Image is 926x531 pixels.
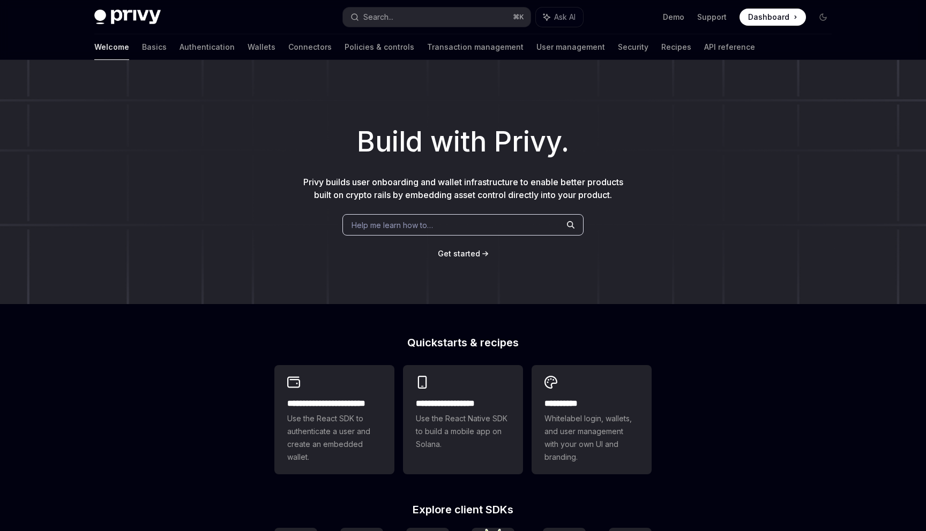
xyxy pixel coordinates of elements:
[815,9,832,26] button: Toggle dark mode
[748,12,789,22] span: Dashboard
[17,121,909,163] h1: Build with Privy.
[303,177,623,200] span: Privy builds user onboarding and wallet infrastructure to enable better products built on crypto ...
[704,34,755,60] a: API reference
[536,34,605,60] a: User management
[403,365,523,474] a: **** **** **** ***Use the React Native SDK to build a mobile app on Solana.
[287,412,382,464] span: Use the React SDK to authenticate a user and create an embedded wallet.
[343,7,531,27] button: Search...⌘K
[142,34,167,60] a: Basics
[697,12,727,22] a: Support
[94,10,161,25] img: dark logo
[416,412,510,451] span: Use the React Native SDK to build a mobile app on Solana.
[274,504,652,515] h2: Explore client SDKs
[532,365,652,474] a: **** *****Whitelabel login, wallets, and user management with your own UI and branding.
[438,248,480,259] a: Get started
[248,34,275,60] a: Wallets
[363,11,393,24] div: Search...
[740,9,806,26] a: Dashboard
[94,34,129,60] a: Welcome
[427,34,524,60] a: Transaction management
[554,12,576,22] span: Ask AI
[288,34,332,60] a: Connectors
[345,34,414,60] a: Policies & controls
[544,412,639,464] span: Whitelabel login, wallets, and user management with your own UI and branding.
[618,34,648,60] a: Security
[536,7,583,27] button: Ask AI
[180,34,235,60] a: Authentication
[513,13,524,21] span: ⌘ K
[438,249,480,258] span: Get started
[661,34,691,60] a: Recipes
[352,219,433,231] span: Help me learn how to…
[663,12,684,22] a: Demo
[274,337,652,348] h2: Quickstarts & recipes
